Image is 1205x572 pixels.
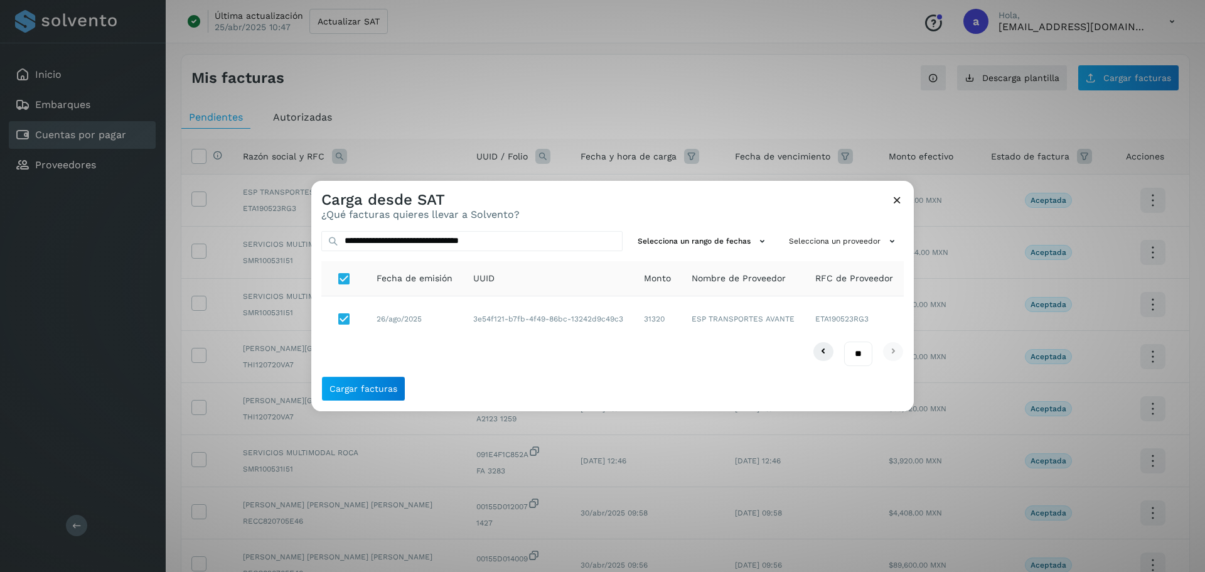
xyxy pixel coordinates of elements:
p: ¿Qué facturas quieres llevar a Solvento? [321,208,520,220]
h3: Carga desde SAT [321,191,520,209]
span: Nombre de Proveedor [692,272,786,285]
span: Cargar facturas [329,384,397,393]
td: ETA190523RG3 [805,296,904,342]
button: Selecciona un rango de fechas [633,231,774,252]
span: Fecha de emisión [377,272,453,285]
span: UUID [473,272,495,285]
td: 31320 [634,296,681,342]
span: Monto [644,272,671,285]
button: Cargar facturas [321,376,405,401]
td: 3e54f121-b7fb-4f49-86bc-13242d9c49c3 [463,296,635,342]
span: RFC de Proveedor [815,272,893,285]
button: Selecciona un proveedor [784,231,904,252]
td: 26/ago/2025 [367,296,463,342]
td: ESP TRANSPORTES AVANTE [682,296,805,342]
